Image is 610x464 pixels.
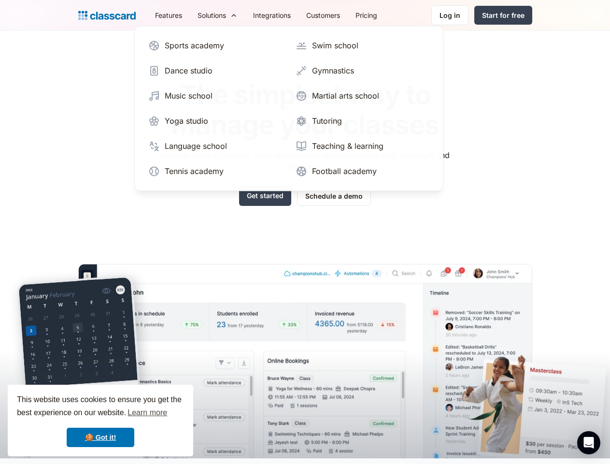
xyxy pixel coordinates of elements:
[147,4,190,26] a: Features
[144,36,286,55] a: Sports academy
[165,165,224,177] div: Tennis academy
[292,86,433,105] a: Martial arts school
[144,86,286,105] a: Music school
[431,5,468,25] a: Log in
[78,9,136,22] a: home
[312,115,342,127] div: Tutoring
[165,40,224,51] div: Sports academy
[144,111,286,130] a: Yoga studio
[239,186,291,206] a: Get started
[165,65,213,76] div: Dance studio
[292,61,433,80] a: Gymnastics
[17,394,184,420] span: This website uses cookies to ensure you get the best experience on our website.
[165,115,208,127] div: Yoga studio
[312,40,358,51] div: Swim school
[144,61,286,80] a: Dance studio
[482,10,525,20] div: Start for free
[440,10,460,20] div: Log in
[198,10,226,20] div: Solutions
[165,90,213,101] div: Music school
[144,136,286,156] a: Language school
[292,136,433,156] a: Teaching & learning
[190,4,245,26] div: Solutions
[312,90,379,101] div: Martial arts school
[67,428,134,447] a: dismiss cookie message
[292,161,433,181] a: Football academy
[292,111,433,130] a: Tutoring
[312,165,377,177] div: Football academy
[298,4,348,26] a: Customers
[8,385,193,456] div: cookieconsent
[144,161,286,181] a: Tennis academy
[292,36,433,55] a: Swim school
[474,6,532,25] a: Start for free
[312,140,383,152] div: Teaching & learning
[245,4,298,26] a: Integrations
[297,186,371,206] a: Schedule a demo
[165,140,227,152] div: Language school
[312,65,354,76] div: Gymnastics
[134,26,443,191] nav: Solutions
[126,406,169,420] a: learn more about cookies
[577,431,600,454] div: Open Intercom Messenger
[348,4,385,26] a: Pricing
